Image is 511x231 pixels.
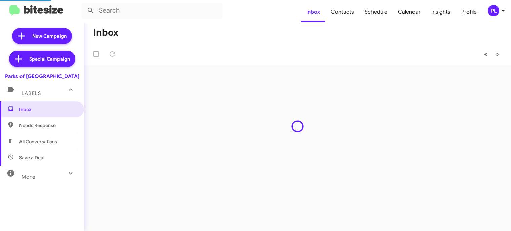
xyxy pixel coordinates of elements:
[480,47,503,61] nav: Page navigation example
[19,106,76,113] span: Inbox
[491,47,503,61] button: Next
[22,90,41,97] span: Labels
[12,28,72,44] a: New Campaign
[426,2,456,22] a: Insights
[29,55,70,62] span: Special Campaign
[488,5,499,16] div: PL
[93,27,118,38] h1: Inbox
[480,47,492,61] button: Previous
[359,2,393,22] a: Schedule
[5,73,79,80] div: Parks of [GEOGRAPHIC_DATA]
[19,122,76,129] span: Needs Response
[32,33,67,39] span: New Campaign
[9,51,75,67] a: Special Campaign
[19,138,57,145] span: All Conversations
[19,154,44,161] span: Save a Deal
[393,2,426,22] a: Calendar
[456,2,482,22] a: Profile
[495,50,499,59] span: »
[81,3,223,19] input: Search
[484,50,487,59] span: «
[301,2,325,22] a: Inbox
[482,5,504,16] button: PL
[22,174,35,180] span: More
[325,2,359,22] a: Contacts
